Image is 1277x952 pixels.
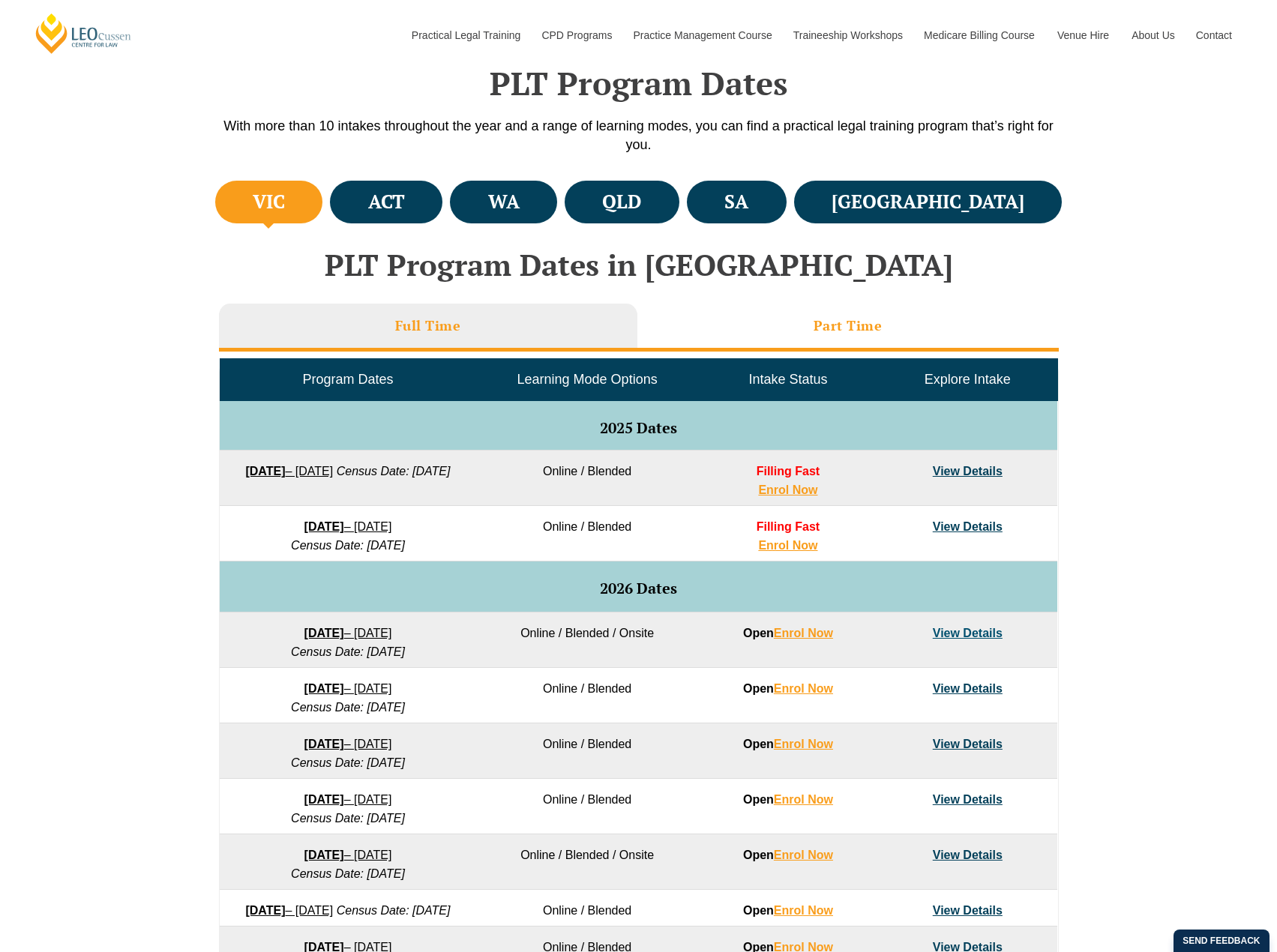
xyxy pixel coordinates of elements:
td: Online / Blended [476,890,698,927]
a: Medicare Billing Course [913,3,1046,67]
td: Online / Blended [476,779,698,834]
em: Census Date: [DATE] [291,867,405,880]
a: [DATE]– [DATE] [304,793,392,806]
a: Enrol Now [774,738,833,750]
h4: [GEOGRAPHIC_DATA] [832,190,1024,214]
a: View Details [933,682,1003,695]
a: View Details [933,465,1003,477]
strong: Open [743,904,833,917]
a: Traineeship Workshops [782,3,913,67]
strong: [DATE] [304,520,344,533]
a: Practice Management Course [622,3,782,67]
h4: ACT [368,190,405,214]
strong: Open [743,627,833,639]
td: Online / Blended / Onsite [476,834,698,890]
h3: Part Time [814,317,883,334]
em: Census Date: [DATE] [291,812,405,825]
a: [DATE]– [DATE] [304,849,392,861]
h4: SA [724,190,748,214]
h3: Full Time [395,317,461,334]
span: 2025 Dates [600,418,677,438]
strong: Open [743,738,833,750]
a: [DATE]– [DATE] [304,738,392,750]
a: View Details [933,738,1003,750]
td: Online / Blended [476,723,698,779]
em: Census Date: [DATE] [291,539,405,552]
a: Enrol Now [774,627,833,639]
a: Enrol Now [758,539,817,552]
strong: [DATE] [245,465,285,477]
a: Enrol Now [774,904,833,917]
em: Census Date: [DATE] [291,645,405,658]
a: [DATE]– [DATE] [304,682,392,695]
iframe: LiveChat chat widget [1177,852,1240,915]
a: View Details [933,849,1003,861]
a: Enrol Now [758,483,817,496]
td: Online / Blended / Onsite [476,612,698,668]
strong: [DATE] [304,849,344,861]
a: View Details [933,904,1003,917]
a: [DATE]– [DATE] [245,904,333,917]
span: Program Dates [302,372,393,387]
a: [DATE]– [DATE] [245,465,333,477]
a: [PERSON_NAME] Centre for Law [34,12,133,55]
h4: QLD [602,190,641,214]
strong: [DATE] [245,904,285,917]
em: Census Date: [DATE] [337,465,451,477]
a: Venue Hire [1046,3,1120,67]
a: View Details [933,520,1003,533]
em: Census Date: [DATE] [291,701,405,714]
span: Explore Intake [925,372,1011,387]
span: Filling Fast [757,520,820,533]
strong: Open [743,849,833,861]
a: Enrol Now [774,682,833,695]
td: Online / Blended [476,451,698,506]
h4: WA [488,190,520,214]
p: With more than 10 intakes throughout the year and a range of learning modes, you can find a pract... [211,117,1066,154]
strong: Open [743,793,833,806]
a: [DATE]– [DATE] [304,627,392,639]
span: Filling Fast [757,465,820,477]
a: View Details [933,627,1003,639]
strong: [DATE] [304,793,344,806]
span: Intake Status [748,372,827,387]
span: 2026 Dates [600,578,677,598]
a: View Details [933,793,1003,806]
strong: [DATE] [304,627,344,639]
h2: PLT Program Dates [211,64,1066,102]
a: Practical Legal Training [400,3,531,67]
h2: PLT Program Dates in [GEOGRAPHIC_DATA] [211,248,1066,281]
a: About Us [1120,3,1185,67]
a: Enrol Now [774,849,833,861]
a: [DATE]– [DATE] [304,520,392,533]
h4: VIC [253,190,285,214]
a: CPD Programs [530,3,622,67]
a: Enrol Now [774,793,833,806]
strong: Open [743,682,833,695]
a: Contact [1185,3,1243,67]
em: Census Date: [DATE] [291,756,405,769]
strong: [DATE] [304,682,344,695]
td: Online / Blended [476,668,698,723]
em: Census Date: [DATE] [337,904,451,917]
span: Learning Mode Options [517,372,658,387]
strong: [DATE] [304,738,344,750]
td: Online / Blended [476,506,698,561]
